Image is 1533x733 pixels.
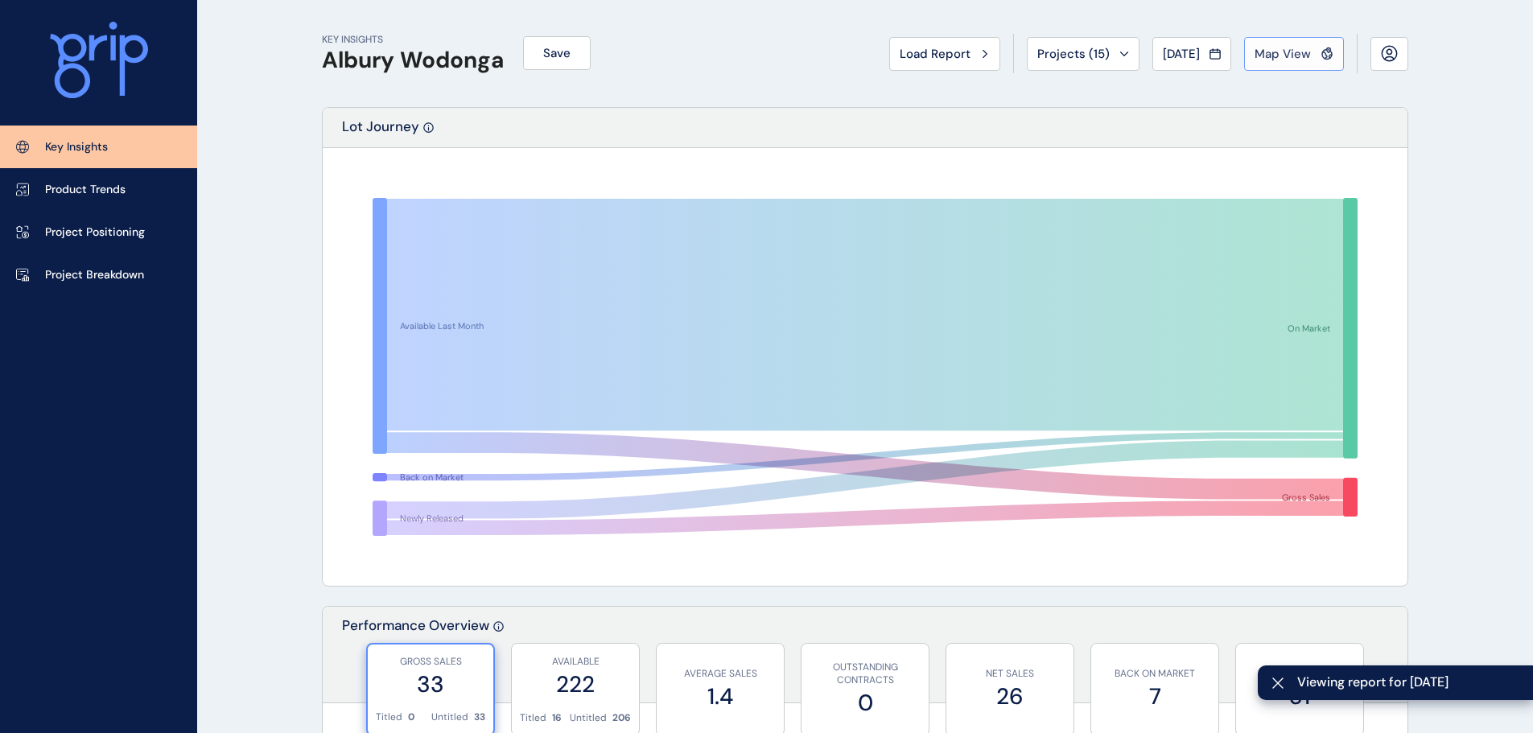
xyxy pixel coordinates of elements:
[1244,667,1355,681] p: NEWLY RELEASED
[376,655,485,669] p: GROSS SALES
[543,45,571,61] span: Save
[810,687,921,719] label: 0
[523,36,591,70] button: Save
[1244,37,1344,71] button: Map View
[1099,667,1210,681] p: BACK ON MARKET
[342,117,419,147] p: Lot Journey
[376,710,402,724] p: Titled
[520,711,546,725] p: Titled
[322,47,504,74] h1: Albury Wodonga
[45,139,108,155] p: Key Insights
[1255,46,1311,62] span: Map View
[665,681,776,712] label: 1.4
[954,667,1065,681] p: NET SALES
[45,267,144,283] p: Project Breakdown
[1244,681,1355,712] label: 31
[322,33,504,47] p: KEY INSIGHTS
[900,46,970,62] span: Load Report
[45,182,126,198] p: Product Trends
[1027,37,1139,71] button: Projects (15)
[552,711,562,725] p: 16
[1099,681,1210,712] label: 7
[612,711,631,725] p: 206
[954,681,1065,712] label: 26
[665,667,776,681] p: AVERAGE SALES
[1152,37,1231,71] button: [DATE]
[342,616,489,702] p: Performance Overview
[810,661,921,688] p: OUTSTANDING CONTRACTS
[45,224,145,241] p: Project Positioning
[520,669,631,700] label: 222
[570,711,607,725] p: Untitled
[1297,673,1520,691] span: Viewing report for [DATE]
[408,710,414,724] p: 0
[1163,46,1200,62] span: [DATE]
[474,710,485,724] p: 33
[889,37,1000,71] button: Load Report
[431,710,468,724] p: Untitled
[1037,46,1110,62] span: Projects ( 15 )
[376,669,485,700] label: 33
[520,655,631,669] p: AVAILABLE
